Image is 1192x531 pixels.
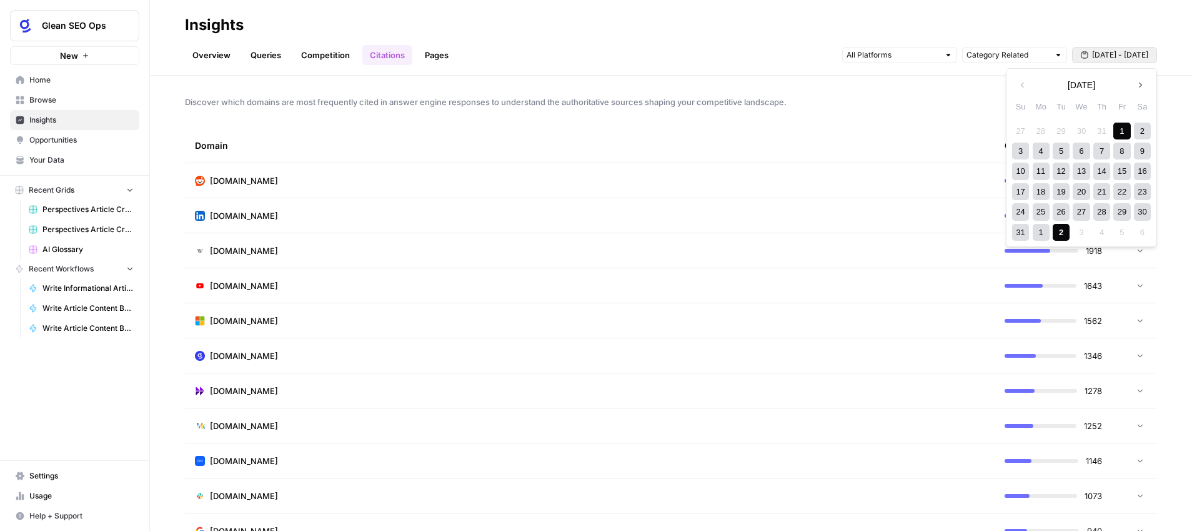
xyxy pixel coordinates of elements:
[966,49,1049,61] input: Category Related
[1092,49,1148,61] span: [DATE] - [DATE]
[847,49,939,61] input: All Platforms
[29,510,134,522] span: Help + Support
[1086,245,1102,257] span: 1918
[1134,98,1151,115] div: Sa
[1033,98,1050,115] div: Mo
[1093,183,1110,200] div: Choose Thursday, August 21st, 2025
[1134,224,1151,241] div: Not available Saturday, September 6th, 2025
[1093,163,1110,180] div: Choose Thursday, August 14th, 2025
[23,240,139,260] a: AI Glossary
[1012,98,1029,115] div: Su
[10,70,139,90] a: Home
[42,303,134,314] span: Write Article Content Brief (Agents)
[1134,163,1151,180] div: Choose Saturday, August 16th, 2025
[362,45,412,65] a: Citations
[1073,183,1090,200] div: Choose Wednesday, August 20th, 2025
[1012,224,1029,241] div: Choose Sunday, August 31st, 2025
[60,49,78,62] span: New
[42,19,117,32] span: Glean SEO Ops
[1084,315,1102,327] span: 1562
[1113,123,1130,139] div: Choose Friday, August 1st, 2025
[1033,183,1050,200] div: Choose Monday, August 18th, 2025
[10,260,139,278] button: Recent Workflows
[1053,183,1070,200] div: Choose Tuesday, August 19th, 2025
[1073,163,1090,180] div: Choose Wednesday, August 13th, 2025
[1134,203,1151,220] div: Choose Saturday, August 30th, 2025
[1053,203,1070,220] div: Choose Tuesday, August 26th, 2025
[210,385,278,397] span: [DOMAIN_NAME]
[1053,224,1070,241] div: Choose Tuesday, September 2nd, 2025
[29,154,134,166] span: Your Data
[185,45,238,65] a: Overview
[1012,143,1029,159] div: Choose Sunday, August 3rd, 2025
[1084,280,1102,292] span: 1643
[42,323,134,334] span: Write Article Content Brief (Search)
[1113,203,1130,220] div: Choose Friday, August 29th, 2025
[23,278,139,298] a: Write Informational Article Body (Agents)
[29,490,134,502] span: Usage
[10,506,139,526] button: Help + Support
[1073,98,1090,115] div: We
[10,130,139,150] a: Opportunities
[1073,143,1090,159] div: Choose Wednesday, August 6th, 2025
[1113,163,1130,180] div: Choose Friday, August 15th, 2025
[185,96,1157,108] span: Discover which domains are most frequently cited in answer engine responses to understand the aut...
[29,134,134,146] span: Opportunities
[195,246,205,256] img: vm3p9xuvjyp37igu3cuc8ys7u6zv
[1053,163,1070,180] div: Choose Tuesday, August 12th, 2025
[1134,123,1151,139] div: Choose Saturday, August 2nd, 2025
[1093,224,1110,241] div: Not available Thursday, September 4th, 2025
[1033,163,1050,180] div: Choose Monday, August 11th, 2025
[294,45,357,65] a: Competition
[210,490,278,502] span: [DOMAIN_NAME]
[10,90,139,110] a: Browse
[1113,143,1130,159] div: Choose Friday, August 8th, 2025
[195,421,205,431] img: gnqxt6zfup4zzbwijp1hu04s9ntl
[210,455,278,467] span: [DOMAIN_NAME]
[42,244,134,255] span: AI Glossary
[1068,79,1095,91] span: [DATE]
[195,491,205,501] img: rmoykt6yt8ydio9rrwfrhl64pej6
[1012,123,1029,139] div: Not available Sunday, July 27th, 2025
[1093,203,1110,220] div: Choose Thursday, August 28th, 2025
[195,351,205,361] img: opdhyqjq9e9v6genfq59ut7sdua2
[10,181,139,200] button: Recent Grids
[210,280,278,292] span: [DOMAIN_NAME]
[1012,183,1029,200] div: Choose Sunday, August 17th, 2025
[23,298,139,318] a: Write Article Content Brief (Agents)
[210,420,278,432] span: [DOMAIN_NAME]
[1053,123,1070,139] div: Not available Tuesday, July 29th, 2025
[1085,385,1102,397] span: 1278
[1012,203,1029,220] div: Choose Sunday, August 24th, 2025
[42,224,134,235] span: Perspectives Article Creation (Search)
[1033,203,1050,220] div: Choose Monday, August 25th, 2025
[23,200,139,220] a: Perspectives Article Creation
[10,466,139,486] a: Settings
[195,456,205,466] img: lpnt2tcxbyik03iqq3j5f3851v5y
[185,15,244,35] div: Insights
[195,316,205,326] img: 8mjatu0qtioyiahmeuma39frnrjt
[10,110,139,130] a: Insights
[1053,143,1070,159] div: Choose Tuesday, August 5th, 2025
[1134,183,1151,200] div: Choose Saturday, August 23rd, 2025
[42,283,134,294] span: Write Informational Article Body (Agents)
[210,245,278,257] span: [DOMAIN_NAME]
[1084,350,1102,362] span: 1346
[1033,123,1050,139] div: Not available Monday, July 28th, 2025
[1053,98,1070,115] div: Tu
[1073,123,1090,139] div: Not available Wednesday, July 30th, 2025
[1010,121,1152,243] div: month 2025-08
[1134,143,1151,159] div: Choose Saturday, August 9th, 2025
[1084,420,1102,432] span: 1252
[29,94,134,106] span: Browse
[10,486,139,506] a: Usage
[1033,143,1050,159] div: Choose Monday, August 4th, 2025
[1086,455,1102,467] span: 1146
[243,45,289,65] a: Queries
[29,185,74,196] span: Recent Grids
[1093,98,1110,115] div: Th
[1113,183,1130,200] div: Choose Friday, August 22nd, 2025
[195,281,205,291] img: 0zkdcw4f2if10gixueqlxn0ffrb2
[195,176,205,186] img: m2cl2pnoess66jx31edqk0jfpcfn
[195,386,205,396] img: s280smyarvdq9q0cx8qdq82iosom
